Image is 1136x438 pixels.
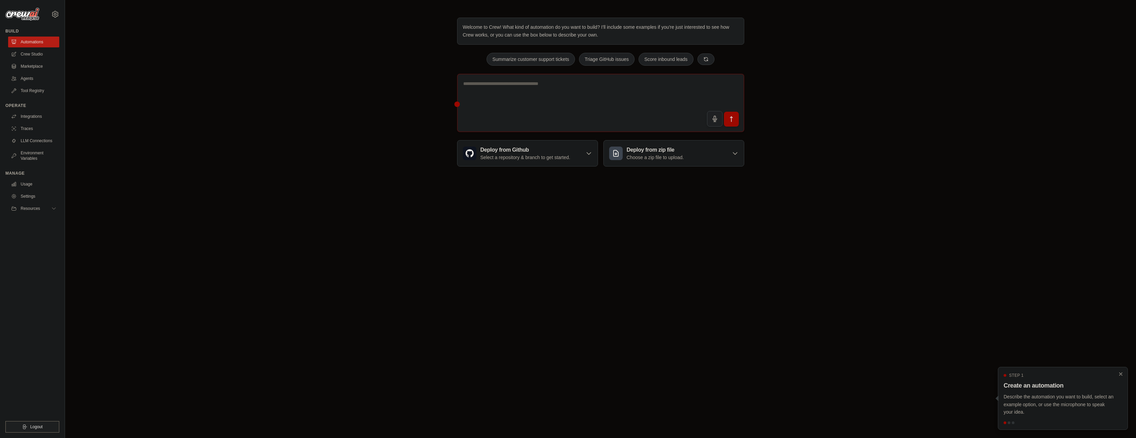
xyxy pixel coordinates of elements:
p: Select a repository & branch to get started. [480,154,570,161]
p: Describe the automation you want to build, select an example option, or use the microphone to spe... [1004,393,1114,416]
img: Logo [5,8,39,21]
a: Marketplace [8,61,59,72]
button: Logout [5,421,59,433]
a: Traces [8,123,59,134]
a: Environment Variables [8,148,59,164]
a: Usage [8,179,59,190]
h3: Create an automation [1004,381,1114,390]
p: Choose a zip file to upload. [627,154,684,161]
button: Resources [8,203,59,214]
a: Automations [8,37,59,47]
a: Crew Studio [8,49,59,60]
p: Welcome to Crew! What kind of automation do you want to build? I'll include some examples if you'... [463,23,738,39]
a: Agents [8,73,59,84]
button: Score inbound leads [639,53,693,66]
div: Operate [5,103,59,108]
a: Settings [8,191,59,202]
a: Tool Registry [8,85,59,96]
span: Logout [30,424,43,430]
button: Summarize customer support tickets [487,53,575,66]
span: Step 1 [1009,373,1024,378]
h3: Deploy from Github [480,146,570,154]
div: Manage [5,171,59,176]
div: Build [5,28,59,34]
a: Integrations [8,111,59,122]
button: Close walkthrough [1118,371,1123,377]
h3: Deploy from zip file [627,146,684,154]
a: LLM Connections [8,135,59,146]
span: Resources [21,206,40,211]
button: Triage GitHub issues [579,53,635,66]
